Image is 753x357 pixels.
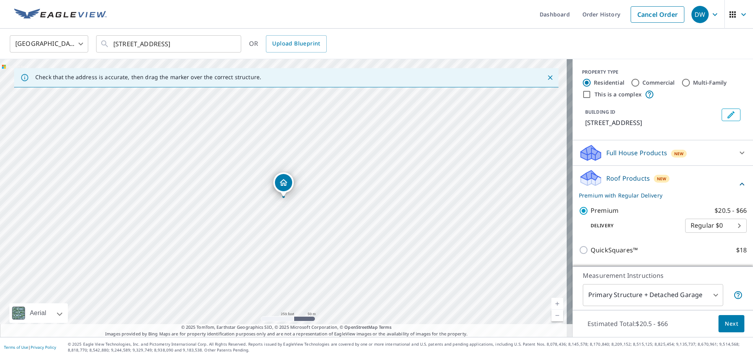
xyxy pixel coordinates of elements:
[606,174,650,183] p: Roof Products
[4,345,56,350] p: |
[579,143,747,162] div: Full House ProductsNew
[31,344,56,350] a: Privacy Policy
[594,79,624,87] label: Residential
[181,324,392,331] span: © 2025 TomTom, Earthstar Geographics SIO, © 2025 Microsoft Corporation, ©
[718,315,744,333] button: Next
[113,33,225,55] input: Search by address or latitude-longitude
[35,74,261,81] p: Check that the address is accurate, then drag the marker over the correct structure.
[642,79,675,87] label: Commercial
[272,39,320,49] span: Upload Blueprint
[674,150,684,157] span: New
[344,324,377,330] a: OpenStreetMap
[9,303,68,323] div: Aerial
[722,109,740,121] button: Edit building 1
[545,72,555,83] button: Close
[581,315,674,332] p: Estimated Total: $20.5 - $66
[379,324,392,330] a: Terms
[583,271,743,280] p: Measurement Instructions
[68,341,749,353] p: © 2025 Eagle View Technologies, Inc. and Pictometry International Corp. All Rights Reserved. Repo...
[657,176,667,182] span: New
[583,284,723,306] div: Primary Structure + Detached Garage
[582,69,744,76] div: PROPERTY TYPE
[4,344,28,350] a: Terms of Use
[249,35,327,53] div: OR
[10,33,88,55] div: [GEOGRAPHIC_DATA]
[551,298,563,310] a: Current Level 17, Zoom In
[733,290,743,300] span: Your report will include the primary structure and a detached garage if one exists.
[606,148,667,158] p: Full House Products
[551,310,563,321] a: Current Level 17, Zoom Out
[631,6,684,23] a: Cancel Order
[591,206,618,216] p: Premium
[579,169,747,199] div: Roof ProductsNewPremium with Regular Delivery
[715,206,747,216] p: $20.5 - $66
[273,172,294,197] div: Dropped pin, building 1, Residential property, 21 Fishing Creek Rd Cape May Court House, NJ 08210
[579,191,737,199] p: Premium with Regular Delivery
[595,91,642,98] label: This is a complex
[591,245,638,255] p: QuickSquares™
[579,222,685,229] p: Delivery
[693,79,727,87] label: Multi-Family
[691,6,709,23] div: DW
[585,118,718,127] p: [STREET_ADDRESS]
[585,109,615,115] p: BUILDING ID
[736,245,747,255] p: $18
[14,9,107,20] img: EV Logo
[685,215,747,237] div: Regular $0
[27,303,49,323] div: Aerial
[266,35,326,53] a: Upload Blueprint
[725,319,738,329] span: Next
